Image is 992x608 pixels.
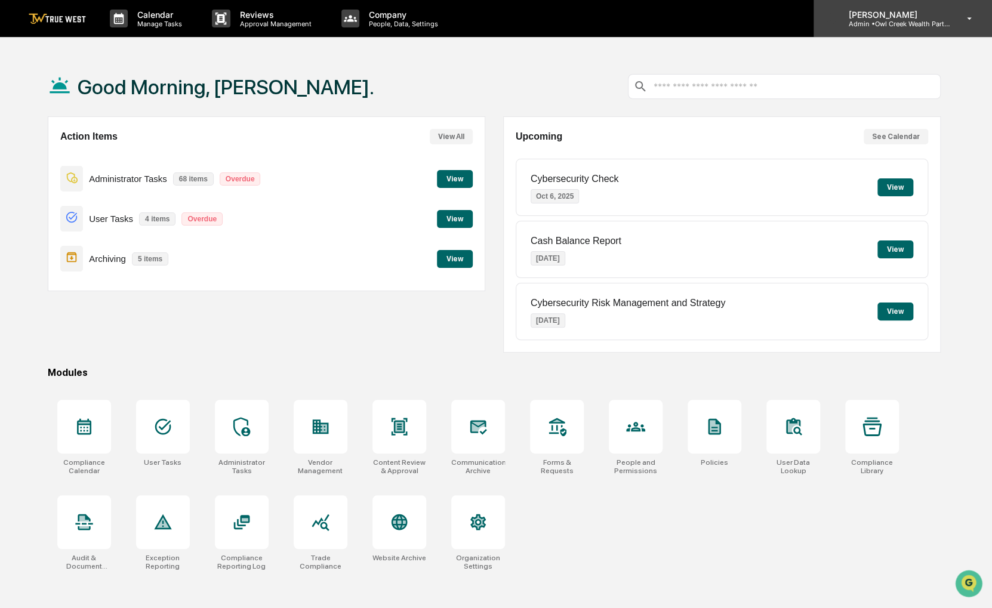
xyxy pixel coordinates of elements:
img: 8933085812038_c878075ebb4cc5468115_72.jpg [25,91,47,112]
div: Administrator Tasks [215,458,269,475]
div: Exception Reporting [136,554,190,570]
span: [PERSON_NAME] [37,162,97,171]
p: Cash Balance Report [531,236,621,246]
a: 🗄️Attestations [82,206,153,228]
button: View [437,250,473,268]
p: [DATE] [531,251,565,266]
p: 5 items [132,252,168,266]
p: 68 items [173,172,214,186]
a: View [437,252,473,264]
h2: Action Items [60,131,118,142]
div: User Tasks [144,458,181,467]
button: View [437,210,473,228]
div: User Data Lookup [766,458,820,475]
p: Company [359,10,444,20]
div: Vendor Management [294,458,347,475]
div: Start new chat [54,91,196,103]
button: Start new chat [203,94,217,109]
div: Past conversations [12,132,80,141]
div: Audit & Document Logs [57,554,111,570]
div: 🗄️ [87,212,96,222]
span: Attestations [98,211,148,223]
p: Cybersecurity Risk Management and Strategy [531,298,725,308]
div: Compliance Reporting Log [215,554,269,570]
p: [PERSON_NAME] [839,10,950,20]
button: See all [185,129,217,144]
span: Pylon [119,263,144,272]
div: Communications Archive [451,458,505,475]
a: View [437,212,473,224]
p: User Tasks [89,214,133,224]
button: View [437,170,473,188]
button: View [877,240,913,258]
img: 1746055101610-c473b297-6a78-478c-a979-82029cc54cd1 [12,91,33,112]
div: Content Review & Approval [372,458,426,475]
div: People and Permissions [609,458,663,475]
p: 4 items [139,212,175,226]
p: [DATE] [531,313,565,328]
a: 🔎Data Lookup [7,229,80,251]
p: Admin • Owl Creek Wealth Partners [839,20,950,28]
h1: Good Morning, [PERSON_NAME]. [78,75,374,99]
button: View [877,178,913,196]
p: Oct 6, 2025 [531,189,579,203]
iframe: Open customer support [954,569,986,601]
div: Organization Settings [451,554,505,570]
div: 🖐️ [12,212,21,222]
p: Manage Tasks [128,20,188,28]
span: Data Lookup [24,234,75,246]
div: We're available if you need us! [54,103,164,112]
p: Administrator Tasks [89,174,167,184]
p: Archiving [89,254,126,264]
p: Cybersecurity Check [531,174,619,184]
div: Policies [701,458,728,467]
a: View [437,172,473,184]
p: Approval Management [230,20,318,28]
div: Modules [48,367,941,378]
button: See Calendar [864,129,928,144]
p: How can we help? [12,24,217,44]
button: View All [430,129,473,144]
div: 🔎 [12,235,21,245]
div: Compliance Library [845,458,899,475]
span: [DATE] [106,162,130,171]
h2: Upcoming [516,131,562,142]
p: Overdue [220,172,261,186]
div: Compliance Calendar [57,458,111,475]
a: Powered byPylon [84,263,144,272]
div: Website Archive [372,554,426,562]
span: • [99,162,103,171]
span: Preclearance [24,211,77,223]
div: Trade Compliance [294,554,347,570]
p: Reviews [230,10,318,20]
button: View [877,303,913,320]
p: Calendar [128,10,188,20]
div: Forms & Requests [530,458,584,475]
img: Sigrid Alegria [12,150,31,169]
a: 🖐️Preclearance [7,206,82,228]
img: logo [29,13,86,24]
p: People, Data, Settings [359,20,444,28]
p: Overdue [181,212,223,226]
